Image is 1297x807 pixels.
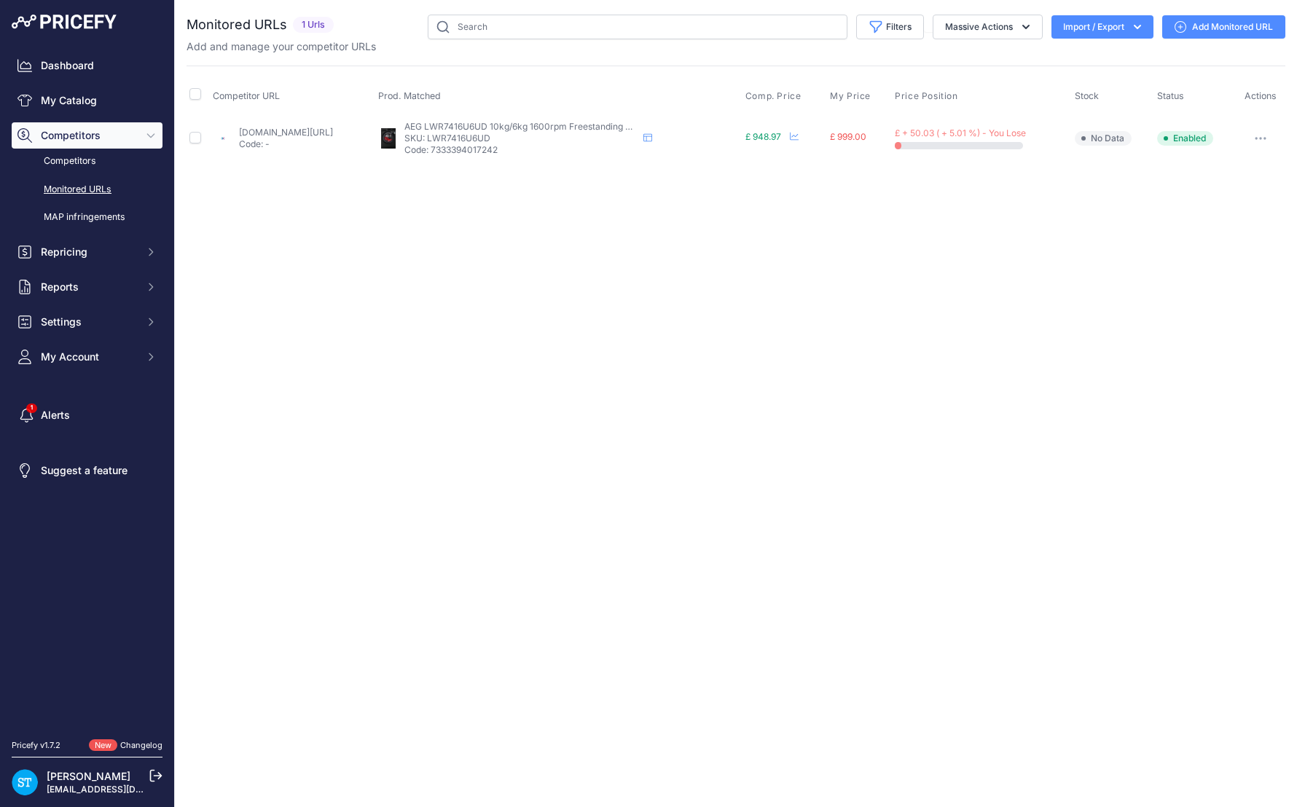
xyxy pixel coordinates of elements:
button: Settings [12,309,162,335]
p: Code: - [239,138,333,150]
h2: Monitored URLs [187,15,287,35]
a: Add Monitored URL [1162,15,1285,39]
span: Comp. Price [745,90,802,102]
span: Price Position [895,90,957,102]
span: Settings [41,315,136,329]
button: Reports [12,274,162,300]
span: AEG LWR7416U6UD 10kg/6kg 1600rpm Freestanding Washer Dryer [404,121,683,132]
div: Pricefy v1.7.2 [12,739,60,752]
a: Suggest a feature [12,457,162,484]
a: Changelog [120,740,162,750]
img: Pricefy Logo [12,15,117,29]
span: 1 Urls [293,17,334,34]
span: Enabled [1157,131,1213,146]
span: No Data [1075,131,1132,146]
span: £ 948.97 [745,131,781,142]
button: Competitors [12,122,162,149]
nav: Sidebar [12,52,162,722]
span: Status [1157,90,1184,101]
a: Dashboard [12,52,162,79]
span: Prod. Matched [378,90,441,101]
button: Filters [856,15,924,39]
p: Code: 7333394017242 [404,144,638,156]
button: My Price [830,90,874,102]
a: MAP infringements [12,205,162,230]
span: My Price [830,90,871,102]
span: Stock [1075,90,1099,101]
button: Massive Actions [933,15,1043,39]
a: [EMAIL_ADDRESS][DOMAIN_NAME] [47,784,199,795]
span: Competitors [41,128,136,143]
span: Repricing [41,245,136,259]
a: Alerts [12,402,162,428]
button: Price Position [895,90,960,102]
a: My Catalog [12,87,162,114]
span: My Account [41,350,136,364]
p: Add and manage your competitor URLs [187,39,376,54]
button: Repricing [12,239,162,265]
span: £ + 50.03 ( + 5.01 %) - You Lose [895,127,1026,138]
span: Actions [1245,90,1277,101]
p: SKU: LWR7416U6UD [404,133,638,144]
input: Search [428,15,847,39]
button: My Account [12,344,162,370]
button: Comp. Price [745,90,804,102]
span: New [89,739,117,752]
a: [DOMAIN_NAME][URL] [239,127,333,138]
a: Monitored URLs [12,177,162,202]
a: [PERSON_NAME] [47,770,130,782]
span: £ 999.00 [830,131,866,142]
span: Competitor URL [213,90,280,101]
span: Reports [41,280,136,294]
button: Import / Export [1051,15,1153,39]
a: Competitors [12,149,162,174]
